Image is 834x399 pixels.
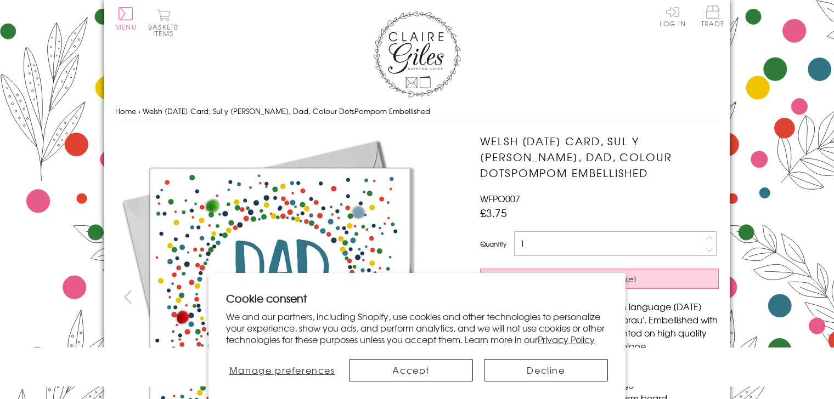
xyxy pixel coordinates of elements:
[229,363,335,377] span: Manage preferences
[148,9,178,37] button: Basket0 items
[373,11,461,98] img: Claire Giles Greetings Cards
[480,269,719,289] button: Add to Basket
[226,290,608,306] h2: Cookie consent
[115,284,140,309] button: prev
[115,22,137,32] span: Menu
[480,192,520,205] span: WFPO007
[226,359,338,381] button: Manage preferences
[349,359,473,381] button: Accept
[480,133,719,180] h1: Welsh [DATE] Card, Sul y [PERSON_NAME], Dad, Colour DotsPompom Embellished
[480,205,507,220] span: £3.75
[143,106,430,116] span: Welsh [DATE] Card, Sul y [PERSON_NAME], Dad, Colour DotsPompom Embellished
[480,239,506,249] label: Quantity
[153,22,178,38] span: 0 items
[115,7,137,30] button: Menu
[701,5,724,29] a: Trade
[701,5,724,27] span: Trade
[226,311,608,345] p: We and our partners, including Shopify, use cookies and other technologies to personalize your ex...
[115,106,136,116] a: Home
[115,100,719,123] nav: breadcrumbs
[484,359,608,381] button: Decline
[138,106,140,116] span: ›
[538,333,595,346] a: Privacy Policy
[660,5,686,27] a: Log In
